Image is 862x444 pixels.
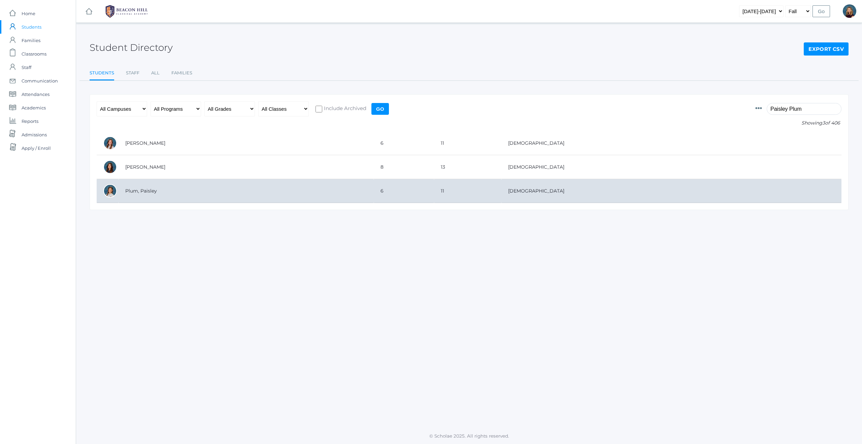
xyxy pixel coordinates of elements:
[151,66,160,80] a: All
[434,179,501,203] td: 11
[22,34,40,47] span: Families
[22,61,31,74] span: Staff
[813,5,830,17] input: Go
[22,114,38,128] span: Reports
[103,136,117,150] div: Abigail Plum
[90,42,173,53] h2: Student Directory
[374,155,434,179] td: 8
[76,433,862,439] p: © Scholae 2025. All rights reserved.
[22,101,46,114] span: Academics
[22,7,35,20] span: Home
[101,3,152,20] img: BHCALogos-05-308ed15e86a5a0abce9b8dd61676a3503ac9727e845dece92d48e8588c001991.png
[374,131,434,155] td: 6
[822,120,825,126] span: 3
[371,103,389,115] input: Go
[843,4,856,18] div: Lindsay Leeds
[22,141,51,155] span: Apply / Enroll
[90,66,114,81] a: Students
[316,106,322,112] input: Include Archived
[22,88,49,101] span: Attendances
[322,105,366,113] span: Include Archived
[22,47,46,61] span: Classrooms
[501,155,841,179] td: [DEMOGRAPHIC_DATA]
[767,103,841,115] input: Filter by name
[434,131,501,155] td: 11
[103,160,117,174] div: Lyla Plum
[501,131,841,155] td: [DEMOGRAPHIC_DATA]
[22,20,41,34] span: Students
[103,184,117,198] div: Paisley Plum
[501,179,841,203] td: [DEMOGRAPHIC_DATA]
[119,131,374,155] td: [PERSON_NAME]
[804,42,849,56] a: Export CSV
[434,155,501,179] td: 13
[119,179,374,203] td: Plum, Paisley
[22,128,47,141] span: Admissions
[374,179,434,203] td: 6
[755,119,841,127] p: Showing of 406
[22,74,58,88] span: Communication
[171,66,192,80] a: Families
[119,155,374,179] td: [PERSON_NAME]
[126,66,139,80] a: Staff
